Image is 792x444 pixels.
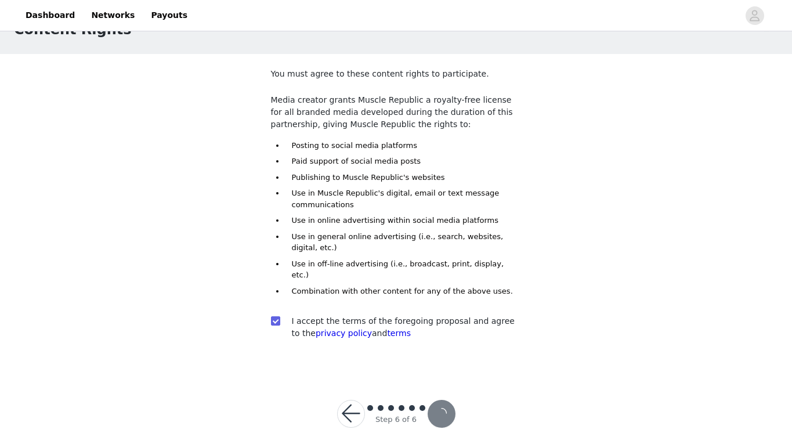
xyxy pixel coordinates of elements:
[144,2,194,28] a: Payouts
[375,414,417,425] div: Step 6 of 6
[292,316,515,338] span: I accept the terms of the foregoing proposal and agree to the and
[271,94,522,131] p: Media creator grants Muscle Republic a royalty-free license for all branded media developed durin...
[285,258,522,281] li: Use in off-line advertising (i.e., broadcast, print, display, etc.)
[271,68,522,80] p: You must agree to these content rights to participate.
[285,187,522,210] li: Use in Muscle Republic's digital, email or text message communications
[285,231,522,254] li: Use in general online advertising (i.e., search, websites, digital, etc.)
[285,286,522,297] li: Combination with other content for any of the above uses.
[285,172,522,183] li: Publishing to Muscle Republic's websites
[285,215,522,226] li: Use in online advertising within social media platforms
[749,6,760,25] div: avatar
[285,156,522,167] li: Paid support of social media posts
[387,329,411,338] a: terms
[19,2,82,28] a: Dashboard
[316,329,372,338] a: privacy policy
[84,2,142,28] a: Networks
[285,140,522,151] li: Posting to social media platforms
